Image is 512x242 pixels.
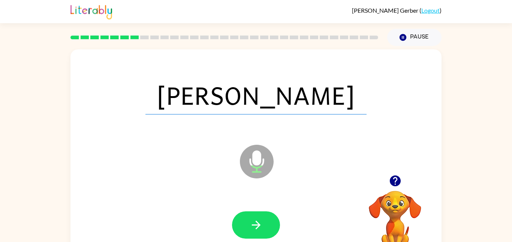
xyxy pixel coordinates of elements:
[421,7,440,14] a: Logout
[352,7,419,14] span: [PERSON_NAME] Gerber
[352,7,442,14] div: ( )
[145,76,367,114] span: [PERSON_NAME]
[387,29,442,46] button: Pause
[70,3,112,19] img: Literably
